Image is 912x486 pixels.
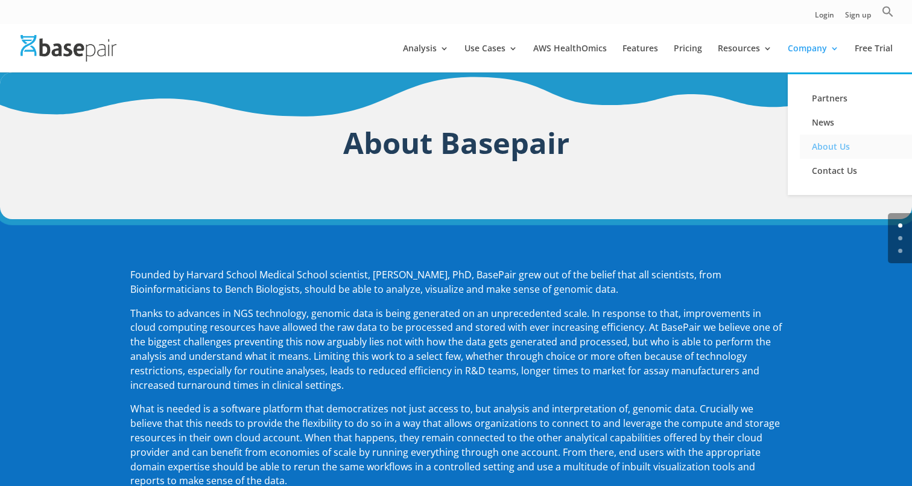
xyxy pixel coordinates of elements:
iframe: Drift Widget Chat Controller [680,399,898,472]
svg: Search [882,5,894,18]
a: Features [622,44,658,72]
a: Login [815,11,834,24]
a: Free Trial [855,44,893,72]
a: Sign up [845,11,871,24]
a: 1 [898,236,902,240]
a: AWS HealthOmics [533,44,607,72]
img: Basepair [21,35,116,61]
a: Company [788,44,839,72]
h1: About Basepair [130,121,782,170]
a: 0 [898,223,902,228]
p: Founded by Harvard School Medical School scientist, [PERSON_NAME], PhD, BasePair grew out of the ... [130,268,782,307]
a: Analysis [403,44,449,72]
span: Thanks to advances in NGS technology, genomic data is being generated on an unprecedented scale. ... [130,307,782,392]
a: Use Cases [464,44,518,72]
a: 2 [898,249,902,253]
a: Search Icon Link [882,5,894,24]
a: Resources [718,44,772,72]
a: Pricing [674,44,702,72]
